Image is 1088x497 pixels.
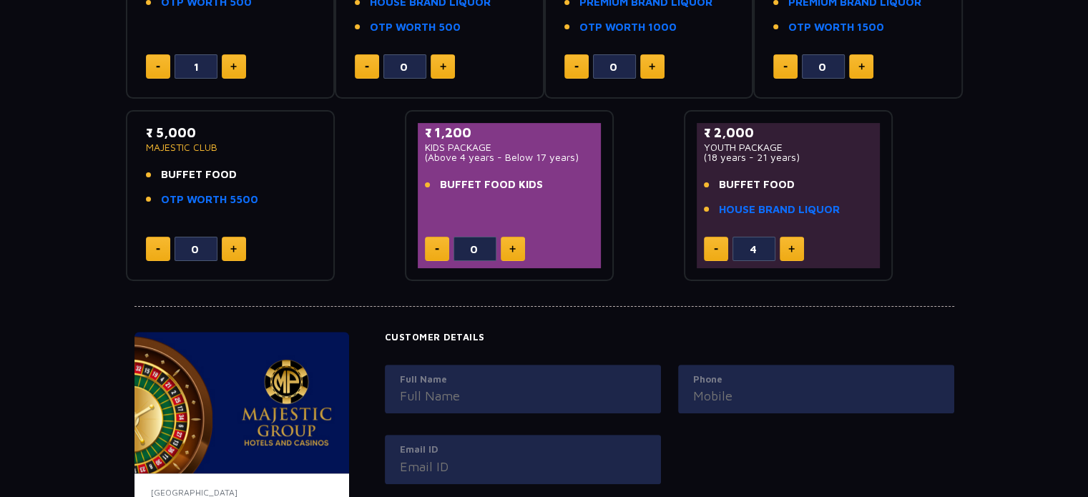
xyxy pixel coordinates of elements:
img: plus [649,63,655,70]
label: Full Name [400,373,646,387]
a: OTP WORTH 5500 [161,192,258,208]
p: (18 years - 21 years) [704,152,873,162]
input: Full Name [400,386,646,405]
span: BUFFET FOOD KIDS [440,177,543,193]
img: minus [156,66,160,68]
img: minus [714,248,718,250]
a: HOUSE BRAND LIQUOR [719,202,840,218]
img: plus [509,245,516,252]
h4: Customer Details [385,332,954,343]
img: plus [440,63,446,70]
p: ₹ 2,000 [704,123,873,142]
input: Mobile [693,386,939,405]
p: (Above 4 years - Below 17 years) [425,152,594,162]
p: ₹ 5,000 [146,123,315,142]
img: minus [783,66,788,68]
img: majesticPride-banner [134,332,349,473]
img: minus [435,248,439,250]
a: OTP WORTH 1000 [579,19,677,36]
img: plus [230,63,237,70]
p: MAJESTIC CLUB [146,142,315,152]
span: BUFFET FOOD [161,167,237,183]
img: plus [788,245,795,252]
a: OTP WORTH 1500 [788,19,884,36]
input: Email ID [400,457,646,476]
p: KIDS PACKAGE [425,142,594,152]
img: plus [858,63,865,70]
label: Phone [693,373,939,387]
p: YOUTH PACKAGE [704,142,873,152]
img: minus [574,66,579,68]
img: minus [365,66,369,68]
img: minus [156,248,160,250]
span: BUFFET FOOD [719,177,795,193]
label: Email ID [400,443,646,457]
p: ₹ 1,200 [425,123,594,142]
img: plus [230,245,237,252]
a: OTP WORTH 500 [370,19,461,36]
